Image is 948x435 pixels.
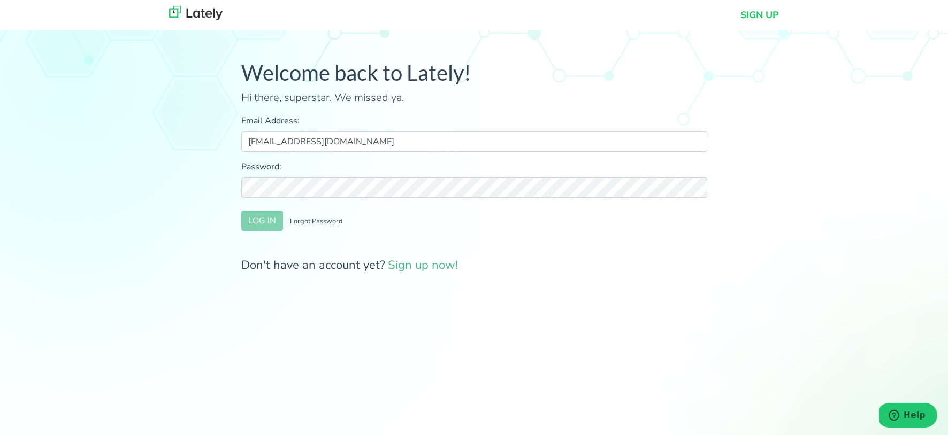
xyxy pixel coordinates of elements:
[283,211,349,231] button: Forgot Password
[290,216,342,226] small: Forgot Password
[169,6,223,20] img: lately_logo_nav.700ca2e7.jpg
[241,114,707,127] label: Email Address:
[241,90,707,106] p: Hi there, superstar. We missed ya.
[879,403,937,430] iframe: Opens a widget where you can find more information
[241,60,707,86] h1: Welcome back to Lately!
[241,160,707,173] label: Password:
[241,211,283,231] button: LOG IN
[388,257,458,273] a: Sign up now!
[740,8,779,22] a: SIGN UP
[241,257,458,273] span: Don't have an account yet?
